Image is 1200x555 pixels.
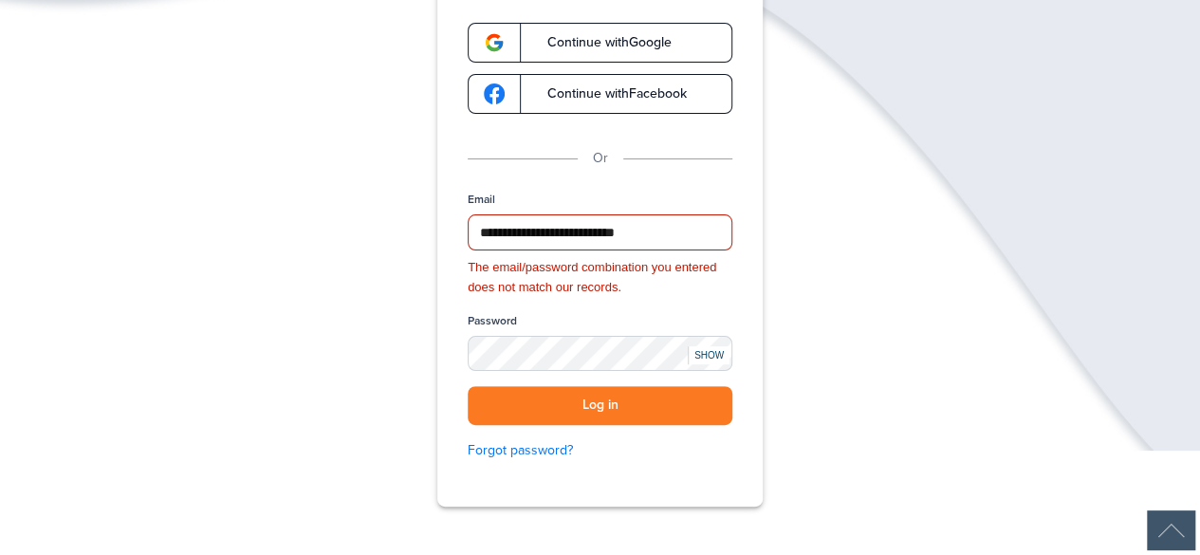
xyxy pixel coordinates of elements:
img: Back to Top [1147,510,1195,550]
label: Email [468,192,495,208]
label: Password [468,313,517,329]
img: google-logo [484,83,505,104]
a: google-logoContinue withGoogle [468,23,732,63]
input: Email [468,214,732,250]
span: Continue with Google [528,36,672,49]
span: Continue with Facebook [528,87,687,101]
input: Password [468,336,732,371]
button: Log in [468,386,732,425]
div: The email/password combination you entered does not match our records. [468,258,732,298]
a: Forgot password? [468,440,732,461]
div: Scroll Back to Top [1147,510,1195,550]
p: Or [593,148,608,169]
div: SHOW [688,346,729,364]
a: google-logoContinue withFacebook [468,74,732,114]
img: google-logo [484,32,505,53]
